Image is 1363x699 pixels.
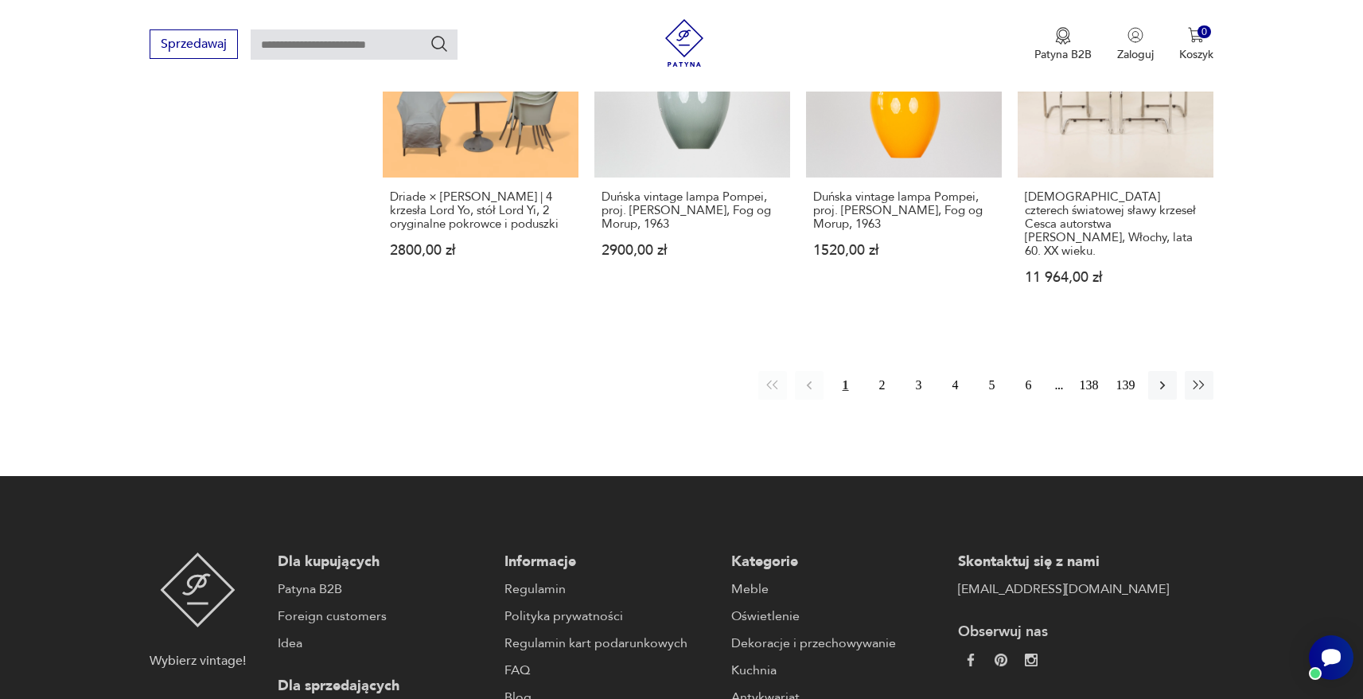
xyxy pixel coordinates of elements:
button: Szukaj [430,34,449,53]
button: 1 [831,371,860,400]
button: 6 [1014,371,1043,400]
p: Dla kupujących [278,553,489,572]
h3: Duńska vintage lampa Pompei, proj. [PERSON_NAME], Fog og Morup, 1963 [813,190,995,231]
a: Ikona medaluPatyna B2B [1034,27,1092,62]
a: [EMAIL_ADDRESS][DOMAIN_NAME] [958,580,1169,599]
a: Oświetlenie [731,607,942,626]
p: 11 964,00 zł [1025,271,1206,284]
button: Zaloguj [1117,27,1154,62]
h3: [DEMOGRAPHIC_DATA] czterech światowej sławy krzeseł Cesca autorstwa [PERSON_NAME], Włochy, lata 6... [1025,190,1206,258]
p: Kategorie [731,553,942,572]
p: 2800,00 zł [390,244,571,257]
p: Koszyk [1179,47,1213,62]
p: Obserwuj nas [958,623,1169,642]
img: da9060093f698e4c3cedc1453eec5031.webp [964,654,977,666]
button: 3 [905,371,933,400]
p: Wybierz vintage! [150,651,246,670]
a: Patyna B2B [278,580,489,599]
p: Informacje [504,553,715,572]
a: Dekoracje i przechowywanie [731,634,942,653]
p: Zaloguj [1117,47,1154,62]
button: 138 [1075,371,1104,400]
a: Sprzedawaj [150,40,238,51]
h3: Duńska vintage lampa Pompei, proj. [PERSON_NAME], Fog og Morup, 1963 [602,190,783,231]
button: Sprzedawaj [150,29,238,59]
p: Dla sprzedających [278,677,489,696]
button: Patyna B2B [1034,27,1092,62]
a: Polityka prywatności [504,607,715,626]
img: Ikonka użytkownika [1127,27,1143,43]
a: Regulamin [504,580,715,599]
div: 0 [1197,25,1211,39]
img: c2fd9cf7f39615d9d6839a72ae8e59e5.webp [1025,654,1038,666]
img: 37d27d81a828e637adc9f9cb2e3d3a8a.webp [995,654,1007,666]
button: 2 [868,371,897,400]
a: Meble [731,580,942,599]
button: 4 [941,371,970,400]
p: 1520,00 zł [813,244,995,257]
img: Ikona koszyka [1188,27,1204,43]
img: Patyna - sklep z meblami i dekoracjami vintage [660,19,708,67]
p: Skontaktuj się z nami [958,553,1169,572]
button: 139 [1112,371,1140,400]
img: Ikona medalu [1055,27,1071,45]
p: 2900,00 zł [602,244,783,257]
a: Idea [278,634,489,653]
a: Foreign customers [278,607,489,626]
img: Patyna - sklep z meblami i dekoracjami vintage [160,553,236,627]
h3: Driade × [PERSON_NAME] | 4 krzesła Lord Yo, stół Lord Yi, 2 oryginalne pokrowce i poduszki [390,190,571,231]
a: Regulamin kart podarunkowych [504,634,715,653]
p: Patyna B2B [1034,47,1092,62]
iframe: Smartsupp widget button [1309,635,1353,680]
a: Kuchnia [731,661,942,680]
button: 0Koszyk [1179,27,1213,62]
button: 5 [978,371,1007,400]
a: FAQ [504,661,715,680]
